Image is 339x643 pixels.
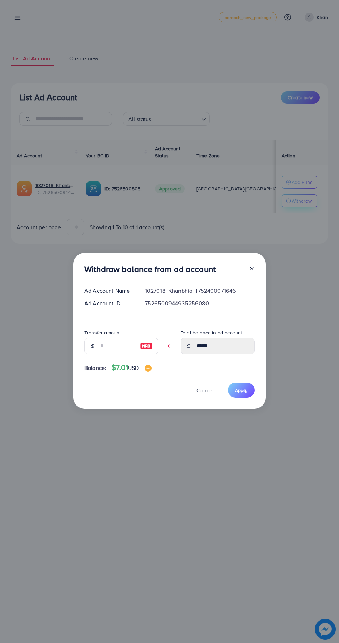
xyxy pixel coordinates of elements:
[181,329,242,336] label: Total balance in ad account
[79,287,139,295] div: Ad Account Name
[196,386,214,394] span: Cancel
[188,383,222,398] button: Cancel
[145,365,152,372] img: image
[128,364,139,372] span: USD
[84,364,106,372] span: Balance:
[235,387,248,394] span: Apply
[139,299,260,307] div: 7526500944935256080
[112,363,151,372] h4: $7.01
[228,383,255,398] button: Apply
[84,264,216,274] h3: Withdraw balance from ad account
[84,329,121,336] label: Transfer amount
[140,342,153,350] img: image
[139,287,260,295] div: 1027018_Khanbhia_1752400071646
[79,299,139,307] div: Ad Account ID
